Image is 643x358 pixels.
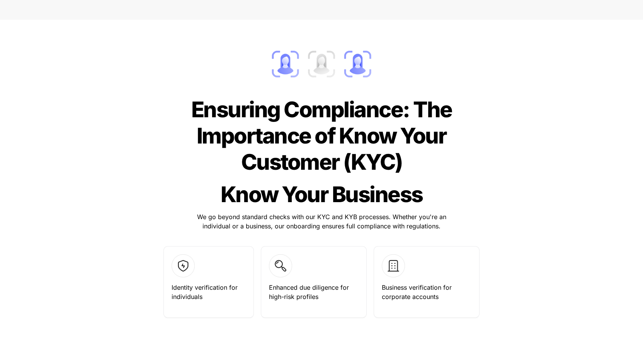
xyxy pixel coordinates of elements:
span: Know Your Business [221,181,423,208]
span: We go beyond standard checks with our KYC and KYB processes. Whether you're an individual or a bu... [197,213,448,230]
span: Business verification for corporate accounts [382,284,454,301]
span: Identity verification for individuals [172,284,240,301]
span: Ensuring Compliance: The Importance of Know Your Customer (KYC) [191,96,456,175]
span: Enhanced due diligence for high-risk profiles [269,284,351,301]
